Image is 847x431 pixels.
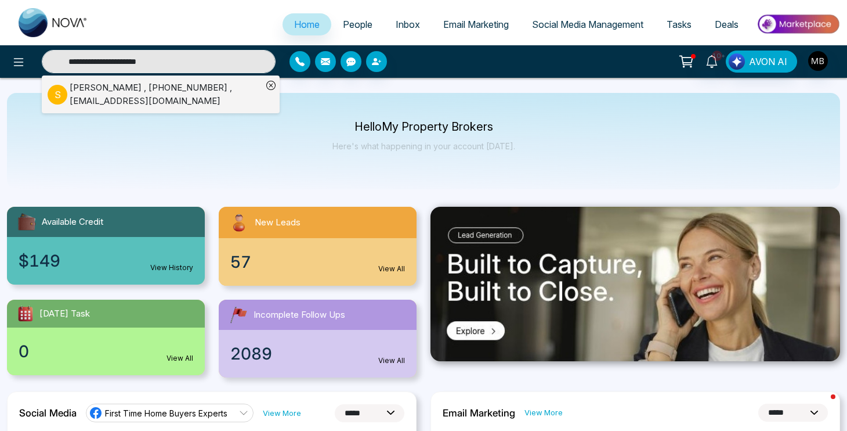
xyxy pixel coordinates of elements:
span: First Time Home Buyers Experts [105,408,227,419]
img: followUps.svg [228,304,249,325]
span: AVON AI [749,55,787,69]
iframe: Intercom live chat [808,392,835,419]
span: 10+ [712,51,722,61]
span: New Leads [255,216,301,229]
button: AVON AI [726,51,797,73]
h2: Social Media [19,407,77,419]
span: 57 [230,250,251,274]
a: Deals [703,13,750,35]
p: Hello My Property Brokers [332,122,515,132]
a: View More [524,407,563,418]
div: [PERSON_NAME] , [PHONE_NUMBER] , [EMAIL_ADDRESS][DOMAIN_NAME] [70,81,262,107]
span: $149 [19,249,60,273]
img: Nova CRM Logo [19,8,88,37]
a: People [331,13,384,35]
span: 0 [19,339,29,364]
span: Home [294,19,320,30]
span: Deals [715,19,739,30]
a: Incomplete Follow Ups2089View All [212,300,423,378]
a: 10+ [698,51,726,71]
span: 2089 [230,342,272,366]
span: Tasks [667,19,692,30]
img: availableCredit.svg [16,211,37,232]
span: Social Media Management [532,19,643,30]
a: View History [150,263,193,273]
img: todayTask.svg [16,304,35,323]
span: People [343,19,372,30]
img: Market-place.gif [756,11,840,37]
img: . [430,207,840,361]
a: View All [378,355,405,366]
img: newLeads.svg [228,211,250,234]
a: Inbox [384,13,432,35]
span: Email Marketing [443,19,509,30]
a: View All [378,264,405,274]
a: Social Media Management [520,13,655,35]
a: Tasks [655,13,703,35]
a: View More [263,408,301,419]
img: User Avatar [808,51,828,71]
span: Incomplete Follow Ups [254,308,345,322]
a: Home [283,13,331,35]
p: Here's what happening in your account [DATE]. [332,141,515,151]
h2: Email Marketing [443,407,515,419]
a: View All [166,353,193,364]
p: S [48,85,67,105]
span: [DATE] Task [39,307,90,321]
img: Lead Flow [729,53,745,70]
a: Email Marketing [432,13,520,35]
span: Inbox [396,19,420,30]
span: Available Credit [42,215,103,229]
a: New Leads57View All [212,207,423,286]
